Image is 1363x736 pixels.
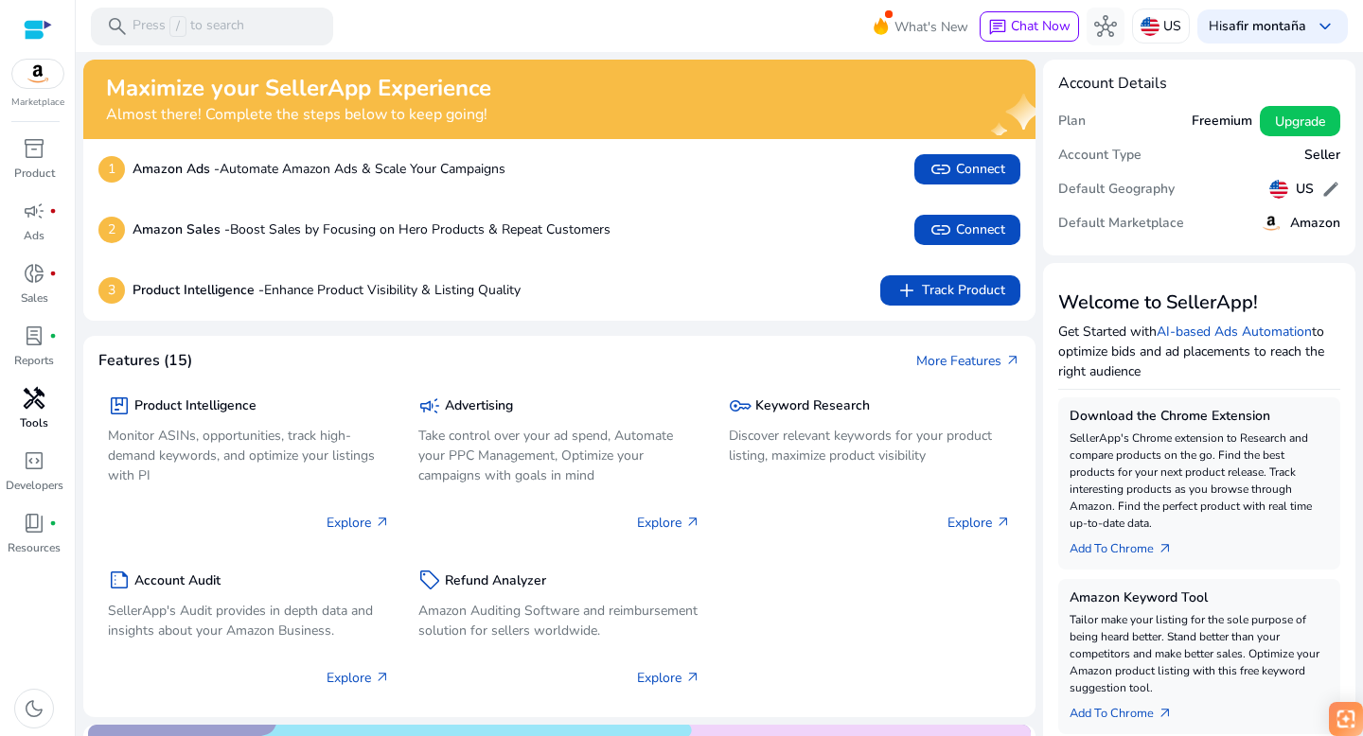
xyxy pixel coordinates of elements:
[1269,180,1288,199] img: us.svg
[929,158,1005,181] span: Connect
[729,426,1011,465] p: Discover relevant keywords for your product listing, maximize product visibility
[418,426,700,485] p: Take control over your ad spend, Automate your PPC Management, Optimize your campaigns with goals...
[1058,114,1086,130] h5: Plan
[108,601,390,640] p: SellerApp's Audit provides in depth data and insights about your Amazon Business.
[755,398,870,414] h5: Keyword Research
[23,449,45,472] span: code_blocks
[327,668,390,688] p: Explore
[24,227,44,244] p: Ads
[929,219,952,241] span: link
[729,394,752,417] span: key
[133,220,230,238] b: Amazon Sales -
[637,513,700,533] p: Explore
[6,477,63,494] p: Developers
[1058,75,1340,93] h4: Account Details
[1070,611,1329,696] p: Tailor make your listing for the sole purpose of being heard better. Stand better than your compe...
[445,573,546,589] h5: Refund Analyzer
[98,217,125,243] p: 2
[133,219,611,239] p: Boost Sales by Focusing on Hero Products & Repeat Customers
[1070,409,1329,425] h5: Download the Chrome Extension
[1058,182,1175,198] h5: Default Geography
[14,352,54,369] p: Reports
[133,16,244,37] p: Press to search
[418,394,441,417] span: campaign
[1260,106,1340,136] button: Upgrade
[895,279,918,302] span: add
[169,16,186,37] span: /
[11,96,64,110] p: Marketplace
[916,351,1020,371] a: More Featuresarrow_outward
[23,387,45,410] span: handyman
[20,414,48,431] p: Tools
[133,160,220,178] b: Amazon Ads -
[375,670,390,685] span: arrow_outward
[1321,180,1340,199] span: edit
[21,289,48,307] p: Sales
[929,158,952,181] span: link
[8,539,61,556] p: Resources
[1058,216,1184,232] h5: Default Marketplace
[988,18,1007,37] span: chat
[1192,114,1252,130] h5: Freemium
[327,513,390,533] p: Explore
[637,668,700,688] p: Explore
[1058,291,1340,314] h3: Welcome to SellerApp!
[1222,17,1306,35] b: safir montaña
[1094,15,1117,38] span: hub
[49,332,57,340] span: fiber_manual_record
[133,281,264,299] b: Product Intelligence -
[1141,17,1159,36] img: us.svg
[23,262,45,285] span: donut_small
[1209,20,1306,33] p: Hi
[375,515,390,530] span: arrow_outward
[49,207,57,215] span: fiber_manual_record
[1058,148,1142,164] h5: Account Type
[914,154,1020,184] button: linkConnect
[1058,322,1340,381] p: Get Started with to optimize bids and ad placements to reach the right audience
[1070,429,1329,532] p: SellerApp's Chrome extension to Research and compare products on the go. Find the best products f...
[418,569,441,591] span: sell
[1005,353,1020,368] span: arrow_outward
[106,75,491,102] h2: Maximize your SellerApp Experience
[98,277,125,304] p: 3
[1011,17,1071,35] span: Chat Now
[685,670,700,685] span: arrow_outward
[108,569,131,591] span: summarize
[23,512,45,534] span: book_4
[106,106,491,124] h4: Almost there! Complete the steps below to keep going!
[49,519,57,527] span: fiber_manual_record
[1158,541,1173,556] span: arrow_outward
[895,279,1005,302] span: Track Product
[1304,148,1340,164] h5: Seller
[98,156,125,183] p: 1
[133,280,521,300] p: Enhance Product Visibility & Listing Quality
[880,275,1020,306] button: addTrack Product
[23,697,45,720] span: dark_mode
[134,398,257,414] h5: Product Intelligence
[1087,8,1124,45] button: hub
[1070,696,1188,723] a: Add To Chrome
[445,398,513,414] h5: Advertising
[23,324,45,347] span: lab_profile
[1163,9,1181,43] p: US
[23,137,45,160] span: inventory_2
[23,200,45,222] span: campaign
[133,159,505,179] p: Automate Amazon Ads & Scale Your Campaigns
[685,515,700,530] span: arrow_outward
[980,11,1079,42] button: chatChat Now
[996,515,1011,530] span: arrow_outward
[1157,323,1312,341] a: AI-based Ads Automation
[134,573,221,589] h5: Account Audit
[108,426,390,485] p: Monitor ASINs, opportunities, track high-demand keywords, and optimize your listings with PI
[1260,212,1283,235] img: amazon.svg
[929,219,1005,241] span: Connect
[1070,590,1329,606] h5: Amazon Keyword Tool
[98,352,192,370] h4: Features (15)
[894,10,968,44] span: What's New
[1158,706,1173,721] span: arrow_outward
[947,513,1011,533] p: Explore
[1070,532,1188,558] a: Add To Chrome
[12,60,63,88] img: amazon.svg
[106,15,129,38] span: search
[1290,216,1340,232] h5: Amazon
